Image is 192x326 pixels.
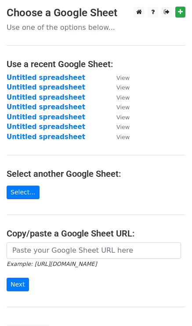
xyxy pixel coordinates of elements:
input: Next [7,278,29,291]
small: View [116,84,130,91]
small: View [116,75,130,81]
iframe: Chat Widget [148,284,192,326]
small: View [116,134,130,140]
a: Select... [7,186,40,199]
a: Untitled spreadsheet [7,83,85,91]
a: View [108,103,130,111]
h4: Select another Google Sheet: [7,168,185,179]
small: View [116,94,130,101]
input: Paste your Google Sheet URL here [7,242,181,259]
h4: Use a recent Google Sheet: [7,59,185,69]
a: Untitled spreadsheet [7,133,85,141]
small: View [116,114,130,121]
a: Untitled spreadsheet [7,93,85,101]
a: View [108,93,130,101]
h4: Copy/paste a Google Sheet URL: [7,228,185,239]
small: View [116,124,130,130]
a: Untitled spreadsheet [7,74,85,82]
h3: Choose a Google Sheet [7,7,185,19]
a: View [108,83,130,91]
a: View [108,113,130,121]
small: Example: [URL][DOMAIN_NAME] [7,261,97,267]
small: View [116,104,130,111]
a: Untitled spreadsheet [7,123,85,131]
a: Untitled spreadsheet [7,103,85,111]
p: Use one of the options below... [7,23,185,32]
a: View [108,123,130,131]
a: View [108,74,130,82]
a: Untitled spreadsheet [7,113,85,121]
a: View [108,133,130,141]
